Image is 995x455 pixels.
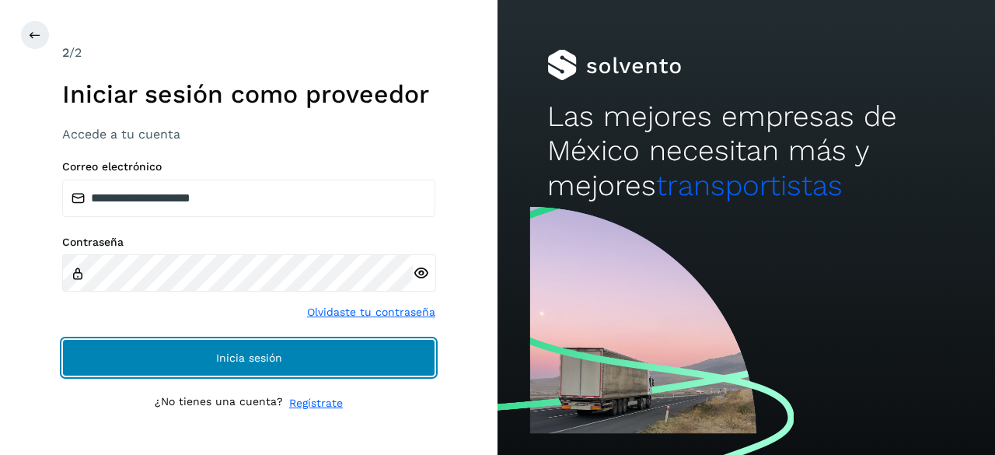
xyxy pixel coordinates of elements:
h1: Iniciar sesión como proveedor [62,79,435,109]
p: ¿No tienes una cuenta? [155,395,283,411]
a: Olvidaste tu contraseña [307,304,435,320]
h3: Accede a tu cuenta [62,127,435,142]
button: Inicia sesión [62,339,435,376]
h2: Las mejores empresas de México necesitan más y mejores [547,100,945,203]
label: Correo electrónico [62,160,435,173]
span: transportistas [656,169,843,202]
label: Contraseña [62,236,435,249]
span: 2 [62,45,69,60]
a: Regístrate [289,395,343,411]
span: Inicia sesión [216,352,282,363]
div: /2 [62,44,435,62]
